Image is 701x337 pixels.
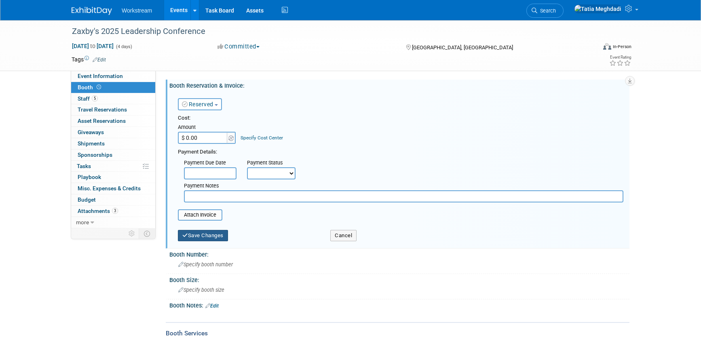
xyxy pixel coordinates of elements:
[71,116,155,126] a: Asset Reservations
[182,101,213,107] a: Reserved
[205,303,219,309] a: Edit
[125,228,139,239] td: Personalize Event Tab Strip
[169,249,629,259] div: Booth Number:
[78,129,104,135] span: Giveaways
[71,217,155,228] a: more
[78,196,96,203] span: Budget
[93,57,106,63] a: Edit
[71,93,155,104] a: Staff5
[178,98,222,110] button: Reserved
[71,71,155,82] a: Event Information
[71,206,155,217] a: Attachments3
[112,208,118,214] span: 3
[178,114,623,122] div: Cost:
[71,104,155,115] a: Travel Reservations
[603,43,611,50] img: Format-Inperson.png
[78,174,101,180] span: Playbook
[169,80,629,90] div: Booth Reservation & Invoice:
[247,159,301,167] div: Payment Status
[78,140,105,147] span: Shipments
[184,182,623,190] div: Payment Notes
[609,55,631,59] div: Event Rating
[89,43,97,49] span: to
[78,106,127,113] span: Travel Reservations
[92,95,98,101] span: 5
[95,84,103,90] span: Booth not reserved yet
[78,185,141,192] span: Misc. Expenses & Credits
[78,118,126,124] span: Asset Reservations
[548,42,631,54] div: Event Format
[72,7,112,15] img: ExhibitDay
[69,24,584,39] div: Zaxby's 2025 Leadership Conference
[574,4,622,13] img: Tatia Meghdadi
[330,230,357,241] button: Cancel
[215,42,263,51] button: Committed
[169,299,629,310] div: Booth Notes:
[122,7,152,14] span: Workstream
[178,287,224,293] span: Specify booth size
[78,152,112,158] span: Sponsorships
[71,138,155,149] a: Shipments
[178,146,623,156] div: Payment Details:
[412,44,513,51] span: [GEOGRAPHIC_DATA], [GEOGRAPHIC_DATA]
[184,159,235,167] div: Payment Due Date
[178,261,233,267] span: Specify booth number
[72,55,106,63] td: Tags
[71,127,155,138] a: Giveaways
[71,194,155,205] a: Budget
[537,8,556,14] span: Search
[78,84,103,91] span: Booth
[78,208,118,214] span: Attachments
[78,95,98,102] span: Staff
[169,274,629,284] div: Booth Size:
[115,44,132,49] span: (4 days)
[178,230,228,241] button: Save Changes
[612,44,631,50] div: In-Person
[77,163,91,169] span: Tasks
[71,183,155,194] a: Misc. Expenses & Credits
[76,219,89,225] span: more
[71,172,155,183] a: Playbook
[72,42,114,50] span: [DATE] [DATE]
[71,161,155,172] a: Tasks
[526,4,564,18] a: Search
[71,82,155,93] a: Booth
[241,135,283,141] a: Specify Cost Center
[71,150,155,160] a: Sponsorships
[139,228,156,239] td: Toggle Event Tabs
[178,124,236,132] div: Amount
[78,73,123,79] span: Event Information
